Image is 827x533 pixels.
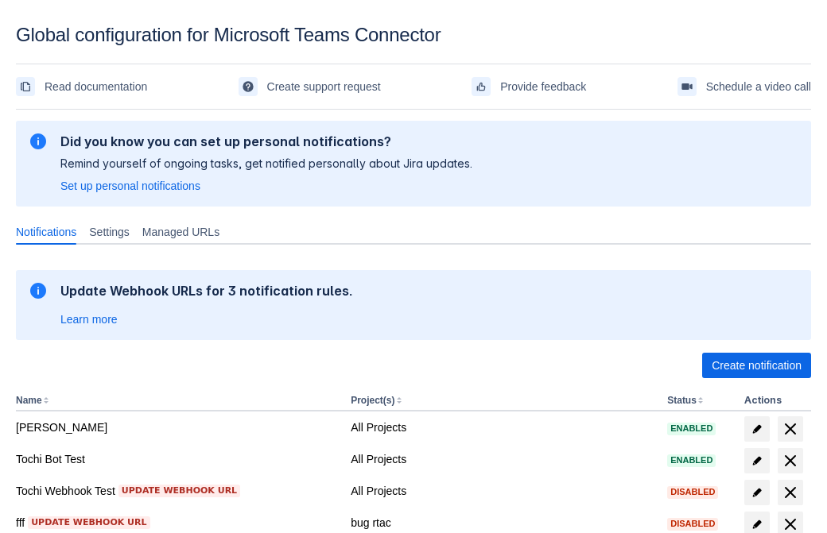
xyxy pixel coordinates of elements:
span: Managed URLs [142,224,219,240]
h2: Did you know you can set up personal notifications? [60,133,472,149]
p: Remind yourself of ongoing tasks, get notified personally about Jira updates. [60,156,472,172]
span: documentation [19,80,32,93]
span: Enabled [667,424,716,433]
span: delete [781,483,800,502]
button: Create notification [702,353,811,378]
div: Global configuration for Microsoft Teams Connector [16,24,811,46]
span: information [29,132,48,151]
span: delete [781,451,800,470]
a: Provide feedback [472,74,586,99]
span: Read documentation [45,74,147,99]
span: edit [751,518,763,531]
div: All Projects [351,451,654,467]
button: Project(s) [351,395,394,406]
span: videoCall [681,80,693,93]
div: Tochi Webhook Test [16,483,338,499]
div: [PERSON_NAME] [16,419,338,435]
span: support [242,80,254,93]
a: Schedule a video call [678,74,811,99]
div: bug rtac [351,515,654,531]
div: All Projects [351,483,654,499]
button: Status [667,395,697,406]
span: Update webhook URL [122,485,237,497]
span: information [29,281,48,300]
a: Learn more [60,311,118,327]
span: Schedule a video call [706,74,811,99]
a: Read documentation [16,74,147,99]
span: Create notification [712,353,802,378]
span: delete [781,419,800,438]
th: Actions [738,391,811,411]
span: feedback [475,80,487,93]
span: edit [751,423,763,435]
span: Settings [89,224,130,240]
a: Set up personal notifications [60,178,200,194]
div: fff [16,515,338,531]
span: edit [751,486,763,499]
span: Provide feedback [500,74,586,99]
span: Create support request [267,74,381,99]
span: Enabled [667,456,716,465]
h2: Update Webhook URLs for 3 notification rules. [60,283,353,299]
span: Update webhook URL [31,516,146,529]
div: Tochi Bot Test [16,451,338,467]
a: Create support request [239,74,381,99]
span: Disabled [667,519,718,528]
span: Disabled [667,488,718,496]
span: edit [751,454,763,467]
div: All Projects [351,419,654,435]
span: Notifications [16,224,76,240]
button: Name [16,395,42,406]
